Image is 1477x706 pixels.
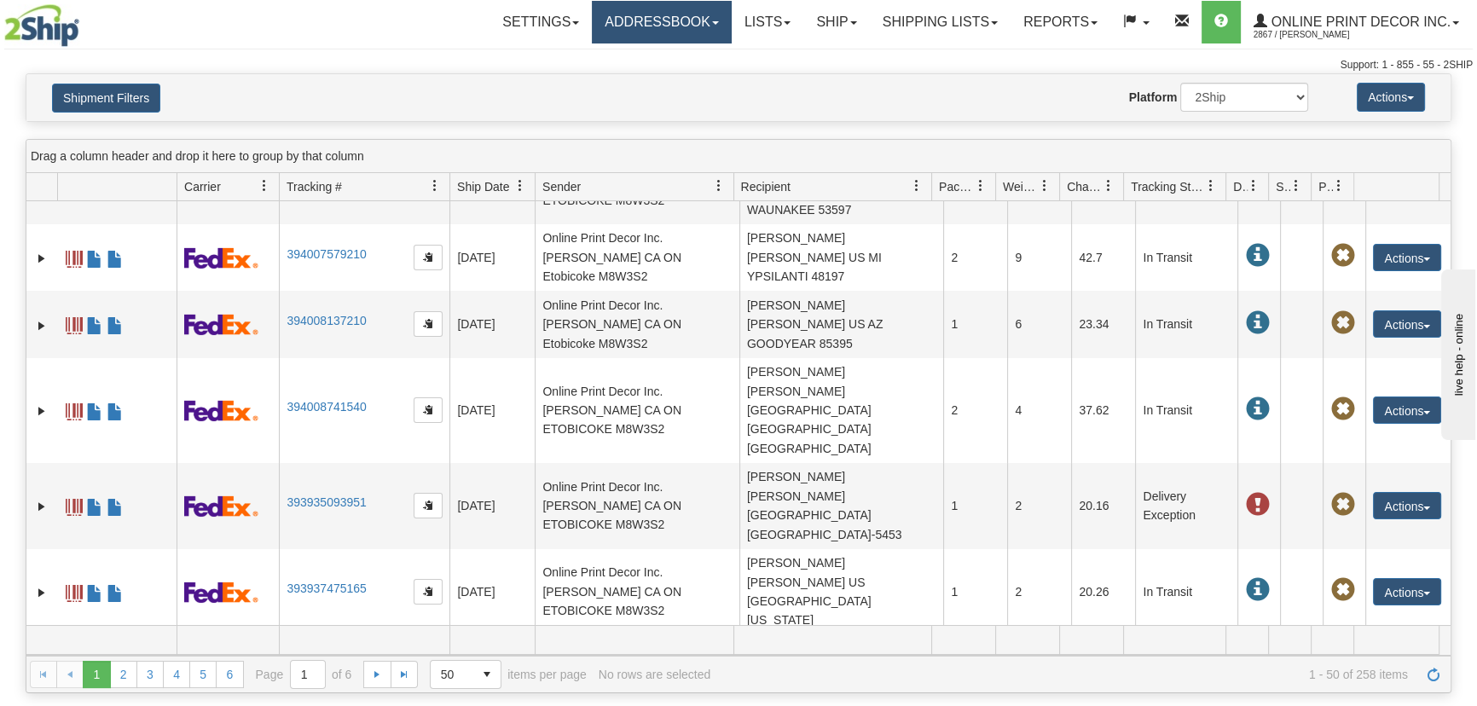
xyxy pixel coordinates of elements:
[184,400,258,421] img: 2 - FedEx Express®
[1131,178,1205,195] span: Tracking Status
[66,491,83,518] a: Label
[110,661,137,688] a: 2
[287,400,366,414] a: 394008741540
[741,178,791,195] span: Recipient
[704,171,733,200] a: Sender filter column settings
[86,577,103,605] a: Commercial Invoice
[441,666,463,683] span: 50
[163,661,190,688] a: 4
[1011,1,1110,43] a: Reports
[52,84,160,113] button: Shipment Filters
[1330,397,1354,421] span: Pickup Not Assigned
[1129,89,1178,106] label: Platform
[1241,1,1472,43] a: Online Print Decor Inc. 2867 / [PERSON_NAME]
[184,495,258,517] img: 2 - FedEx Express®
[943,224,1007,291] td: 2
[287,247,366,261] a: 394007579210
[1067,178,1103,195] span: Charge
[86,243,103,270] a: Commercial Invoice
[1245,311,1269,335] span: In Transit
[430,660,501,689] span: Page sizes drop down
[1094,171,1123,200] a: Charge filter column settings
[803,1,869,43] a: Ship
[33,250,50,267] a: Expand
[13,14,158,27] div: live help - online
[184,314,258,335] img: 2 - FedEx Express®
[86,491,103,518] a: Commercial Invoice
[33,498,50,515] a: Expand
[1438,266,1475,440] iframe: chat widget
[1071,463,1135,549] td: 20.16
[66,577,83,605] a: Label
[535,358,739,463] td: Online Print Decor Inc. [PERSON_NAME] CA ON ETOBICOKE M8W3S2
[189,661,217,688] a: 5
[287,178,342,195] span: Tracking #
[1135,463,1237,549] td: Delivery Exception
[1373,578,1441,605] button: Actions
[1330,244,1354,268] span: Pickup Not Assigned
[287,495,366,509] a: 393935093951
[449,463,535,549] td: [DATE]
[1071,358,1135,463] td: 37.62
[1007,463,1071,549] td: 2
[1071,549,1135,635] td: 20.26
[4,58,1473,72] div: Support: 1 - 855 - 55 - 2SHIP
[1267,14,1451,29] span: Online Print Decor Inc.
[1373,396,1441,424] button: Actions
[414,493,443,518] button: Copy to clipboard
[1196,171,1225,200] a: Tracking Status filter column settings
[136,661,164,688] a: 3
[1318,178,1333,195] span: Pickup Status
[1007,549,1071,635] td: 2
[943,549,1007,635] td: 1
[107,491,124,518] a: USMCA CO
[739,224,944,291] td: [PERSON_NAME] [PERSON_NAME] US MI YPSILANTI 48197
[449,224,535,291] td: [DATE]
[1254,26,1381,43] span: 2867 / [PERSON_NAME]
[107,310,124,337] a: USMCA CO
[870,1,1011,43] a: Shipping lists
[256,660,352,689] span: Page of 6
[739,358,944,463] td: [PERSON_NAME] [PERSON_NAME] [GEOGRAPHIC_DATA] [GEOGRAPHIC_DATA] [GEOGRAPHIC_DATA]
[535,224,739,291] td: Online Print Decor Inc. [PERSON_NAME] CA ON Etobicoke M8W3S2
[473,661,501,688] span: select
[1276,178,1290,195] span: Shipment Issues
[86,396,103,423] a: Commercial Invoice
[902,171,931,200] a: Recipient filter column settings
[943,358,1007,463] td: 2
[1233,178,1248,195] span: Delivery Status
[420,171,449,200] a: Tracking # filter column settings
[287,314,366,327] a: 394008137210
[26,140,1451,173] div: grid grouping header
[739,463,944,549] td: [PERSON_NAME] [PERSON_NAME] [GEOGRAPHIC_DATA] [GEOGRAPHIC_DATA]-5453
[363,661,391,688] a: Go to the next page
[216,661,243,688] a: 6
[1245,493,1269,517] span: Delivery Exception
[1135,549,1237,635] td: In Transit
[1007,358,1071,463] td: 4
[83,661,110,688] span: Page 1
[391,661,418,688] a: Go to the last page
[66,243,83,270] a: Label
[4,4,79,47] img: logo2867.jpg
[1357,83,1425,112] button: Actions
[1324,171,1353,200] a: Pickup Status filter column settings
[107,243,124,270] a: USMCA CO
[1282,171,1311,200] a: Shipment Issues filter column settings
[1330,578,1354,602] span: Pickup Not Assigned
[722,668,1408,681] span: 1 - 50 of 258 items
[739,549,944,635] td: [PERSON_NAME] [PERSON_NAME] US [GEOGRAPHIC_DATA][US_STATE]
[739,291,944,357] td: [PERSON_NAME] [PERSON_NAME] US AZ GOODYEAR 85395
[535,291,739,357] td: Online Print Decor Inc. [PERSON_NAME] CA ON Etobicoke M8W3S2
[414,397,443,423] button: Copy to clipboard
[250,171,279,200] a: Carrier filter column settings
[449,358,535,463] td: [DATE]
[592,1,732,43] a: Addressbook
[107,577,124,605] a: USMCA CO
[287,582,366,595] a: 393937475165
[1373,244,1441,271] button: Actions
[107,396,124,423] a: USMCA CO
[1330,311,1354,335] span: Pickup Not Assigned
[86,310,103,337] a: Commercial Invoice
[939,178,975,195] span: Packages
